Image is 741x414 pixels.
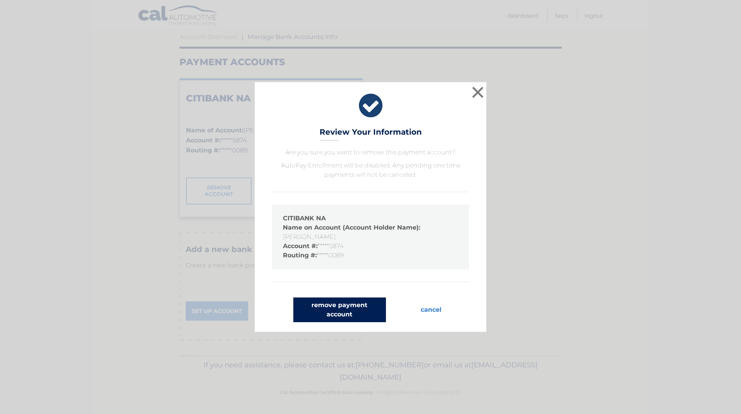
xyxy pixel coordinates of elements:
[283,215,326,222] strong: CITIBANK NA
[293,297,386,322] button: remove payment account
[283,224,420,231] strong: Name on Account (Account Holder Name):
[283,242,318,250] strong: Account #:
[414,297,448,322] button: cancel
[272,148,469,157] p: Are you sure you want to remove this payment account?
[283,223,458,242] li: [PERSON_NAME]
[470,84,486,100] button: ×
[283,252,317,259] strong: Routing #:
[272,161,469,179] p: AutoPay Enrollment will be disabled. Any pending one time payments will not be canceled.
[320,127,422,141] h3: Review Your Information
